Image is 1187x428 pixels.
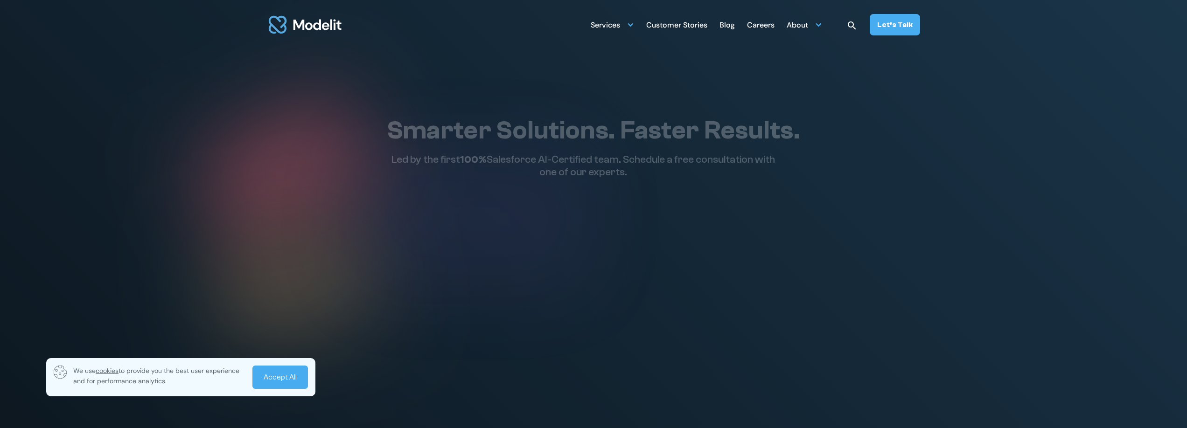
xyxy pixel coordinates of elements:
[460,153,487,166] span: 100%
[591,17,620,35] div: Services
[267,10,343,39] img: modelit logo
[719,17,735,35] div: Blog
[787,17,808,35] div: About
[747,17,775,35] div: Careers
[591,15,634,34] div: Services
[646,15,707,34] a: Customer Stories
[646,17,707,35] div: Customer Stories
[870,14,920,35] a: Let’s Talk
[747,15,775,34] a: Careers
[787,15,822,34] div: About
[73,366,246,386] p: We use to provide you the best user experience and for performance analytics.
[877,20,913,30] div: Let’s Talk
[387,153,780,178] p: Led by the first Salesforce AI-Certified team. Schedule a free consultation with one of our experts.
[267,10,343,39] a: home
[719,15,735,34] a: Blog
[252,366,308,389] a: Accept All
[387,115,800,146] h1: Smarter Solutions. Faster Results.
[96,366,119,375] span: cookies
